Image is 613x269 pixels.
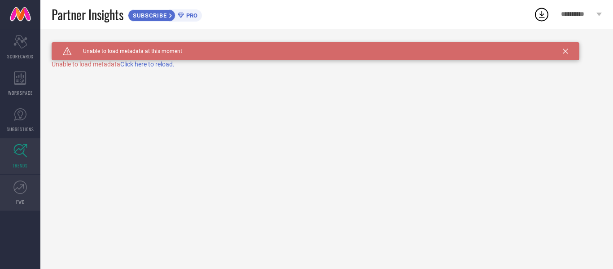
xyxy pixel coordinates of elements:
[7,126,34,132] span: SUGGESTIONS
[120,61,175,68] span: Click here to reload.
[52,61,602,68] div: Unable to load metadata
[184,12,197,19] span: PRO
[52,42,78,49] h1: TRENDS
[8,89,33,96] span: WORKSPACE
[52,5,123,24] span: Partner Insights
[128,7,202,22] a: SUBSCRIBEPRO
[13,162,28,169] span: TRENDS
[72,48,182,54] span: Unable to load metadata at this moment
[128,12,169,19] span: SUBSCRIBE
[534,6,550,22] div: Open download list
[16,198,25,205] span: FWD
[7,53,34,60] span: SCORECARDS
